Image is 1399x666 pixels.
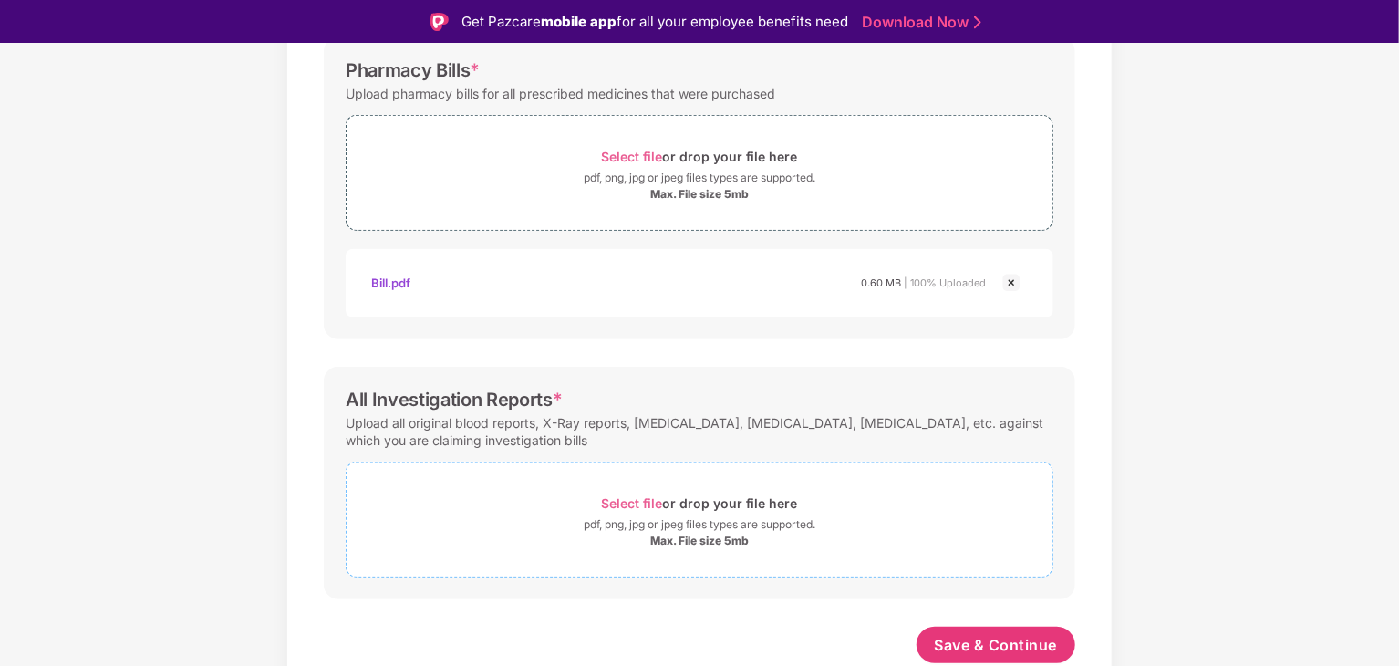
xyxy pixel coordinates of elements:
[347,130,1052,216] span: Select fileor drop your file herepdf, png, jpg or jpeg files types are supported.Max. File size 5mb
[430,13,449,31] img: Logo
[904,276,986,289] span: | 100% Uploaded
[347,476,1052,563] span: Select fileor drop your file herepdf, png, jpg or jpeg files types are supported.Max. File size 5mb
[346,59,480,81] div: Pharmacy Bills
[602,491,798,515] div: or drop your file here
[917,627,1076,663] button: Save & Continue
[602,144,798,169] div: or drop your file here
[974,13,981,32] img: Stroke
[371,267,410,298] div: Bill.pdf
[461,11,848,33] div: Get Pazcare for all your employee benefits need
[541,13,617,30] strong: mobile app
[862,13,976,32] a: Download Now
[602,495,663,511] span: Select file
[584,169,815,187] div: pdf, png, jpg or jpeg files types are supported.
[584,515,815,534] div: pdf, png, jpg or jpeg files types are supported.
[861,276,901,289] span: 0.60 MB
[346,81,775,106] div: Upload pharmacy bills for all prescribed medicines that were purchased
[650,187,749,202] div: Max. File size 5mb
[346,389,563,411] div: All Investigation Reports
[1000,272,1022,294] img: svg+xml;base64,PHN2ZyBpZD0iQ3Jvc3MtMjR4MjQiIHhtbG5zPSJodHRwOi8vd3d3LnczLm9yZy8yMDAwL3N2ZyIgd2lkdG...
[602,149,663,164] span: Select file
[650,534,749,548] div: Max. File size 5mb
[346,411,1053,453] div: Upload all original blood reports, X-Ray reports, [MEDICAL_DATA], [MEDICAL_DATA], [MEDICAL_DATA],...
[935,635,1058,655] span: Save & Continue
